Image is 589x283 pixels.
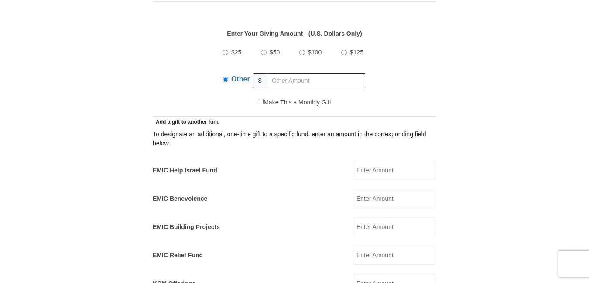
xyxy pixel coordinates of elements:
[153,222,220,232] label: EMIC Building Projects
[350,49,363,56] span: $125
[267,73,366,88] input: Other Amount
[231,75,250,83] span: Other
[353,246,436,265] input: Enter Amount
[253,73,267,88] span: $
[153,130,436,148] div: To designate an additional, one-time gift to a specific fund, enter an amount in the correspondin...
[153,119,220,125] span: Add a gift to another fund
[353,217,436,236] input: Enter Amount
[231,49,241,56] span: $25
[258,98,331,107] label: Make This a Monthly Gift
[153,251,203,260] label: EMIC Relief Fund
[353,189,436,208] input: Enter Amount
[258,99,264,104] input: Make This a Monthly Gift
[270,49,280,56] span: $50
[308,49,322,56] span: $100
[153,194,207,203] label: EMIC Benevolence
[153,166,217,175] label: EMIC Help Israel Fund
[353,161,436,180] input: Enter Amount
[227,30,362,37] strong: Enter Your Giving Amount - (U.S. Dollars Only)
